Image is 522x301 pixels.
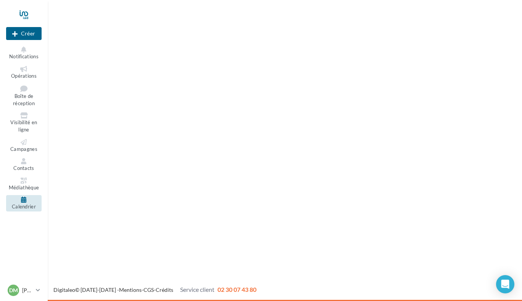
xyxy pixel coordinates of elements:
[6,138,42,154] a: Campagnes
[6,111,42,134] a: Visibilité en ligne
[6,195,42,211] a: Calendrier
[496,275,514,293] div: Open Intercom Messenger
[22,287,33,294] p: [PERSON_NAME]
[10,146,37,152] span: Campagnes
[53,287,256,293] span: © [DATE]-[DATE] - - -
[6,283,42,298] a: DM [PERSON_NAME]
[6,176,42,192] a: Médiathèque
[12,203,36,210] span: Calendrier
[156,287,173,293] a: Crédits
[10,120,37,133] span: Visibilité en ligne
[13,93,35,107] span: Boîte de réception
[6,157,42,173] a: Contacts
[143,287,154,293] a: CGS
[6,83,42,108] a: Boîte de réception
[6,27,42,40] div: Nouvelle campagne
[6,27,42,40] button: Créer
[6,64,42,81] a: Opérations
[6,45,42,61] button: Notifications
[9,184,39,191] span: Médiathèque
[9,287,18,294] span: DM
[53,287,75,293] a: Digitaleo
[11,73,37,79] span: Opérations
[180,286,214,293] span: Service client
[9,53,39,59] span: Notifications
[13,165,34,171] span: Contacts
[217,286,256,293] span: 02 30 07 43 80
[119,287,142,293] a: Mentions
